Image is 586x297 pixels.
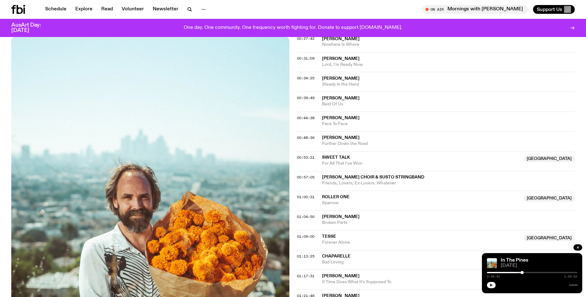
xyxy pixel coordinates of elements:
[322,135,360,140] span: [PERSON_NAME]
[297,115,314,120] span: 00:44:38
[297,195,314,199] button: 01:00:31
[322,37,360,41] span: [PERSON_NAME]
[322,279,575,285] span: If Time Does What It's Supposed To
[11,23,51,33] h3: AusArt Day: [DATE]
[322,62,575,68] span: Lord, I'm Ready Now
[297,214,314,219] span: 01:04:50
[322,82,575,88] span: Steady in the Hand
[297,235,314,238] button: 01:09:00
[322,56,360,61] span: [PERSON_NAME]
[297,176,314,179] button: 00:57:05
[322,195,350,199] span: Roller One
[322,220,575,226] span: Broken Parts
[297,273,314,278] span: 01:17:31
[322,240,520,246] span: Forever Alone
[297,234,314,239] span: 01:09:00
[322,141,575,147] span: Further Down the Road
[322,254,351,258] span: Chaparelle
[322,274,360,278] span: [PERSON_NAME]
[297,77,314,80] button: 00:34:25
[322,259,575,265] span: Bad Loving
[297,215,314,219] button: 01:04:50
[297,37,314,40] button: 00:27:42
[297,255,314,258] button: 01:13:25
[501,258,528,263] a: In The Pines
[297,175,314,180] span: 00:57:05
[322,116,360,120] span: [PERSON_NAME]
[297,56,314,61] span: 00:31:09
[322,234,336,239] span: Tesse
[322,175,424,179] span: [PERSON_NAME] Choir & Susto Stringband
[524,156,575,162] span: [GEOGRAPHIC_DATA]
[297,254,314,259] span: 01:13:25
[297,156,314,159] button: 00:53:21
[487,275,500,278] span: 0:46:41
[322,101,575,107] span: Best Of Us
[322,215,360,219] span: [PERSON_NAME]
[98,5,117,14] a: Read
[322,180,575,186] span: Friends, Lovers, Ex-Lovers: Whatever
[297,135,314,140] span: 00:48:36
[322,121,575,127] span: Face To Face
[297,155,314,160] span: 00:53:21
[184,25,402,31] p: One day. One community. One frequency worth fighting for. Donate to support [DOMAIN_NAME].
[297,136,314,140] button: 00:48:36
[322,155,350,160] span: Sweet Talk
[537,7,562,12] span: Support Us
[297,76,314,81] span: 00:34:25
[322,161,520,167] span: For All That I've Won
[524,195,575,202] span: [GEOGRAPHIC_DATA]
[533,5,575,14] button: Support Us
[297,95,314,100] span: 00:39:49
[71,5,96,14] a: Explore
[322,76,360,81] span: [PERSON_NAME]
[149,5,182,14] a: Newsletter
[501,263,577,268] span: [DATE]
[322,96,360,100] span: [PERSON_NAME]
[422,5,528,14] button: On AirMornings with [PERSON_NAME]
[297,116,314,120] button: 00:44:38
[564,275,577,278] span: 1:59:52
[322,42,575,48] span: Nowhere Is Where
[118,5,148,14] a: Volunteer
[297,96,314,100] button: 00:39:49
[297,57,314,60] button: 00:31:09
[41,5,70,14] a: Schedule
[297,274,314,278] button: 01:17:31
[524,235,575,241] span: [GEOGRAPHIC_DATA]
[322,200,520,206] span: Sparrow
[297,194,314,199] span: 01:00:31
[297,36,314,41] span: 00:27:42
